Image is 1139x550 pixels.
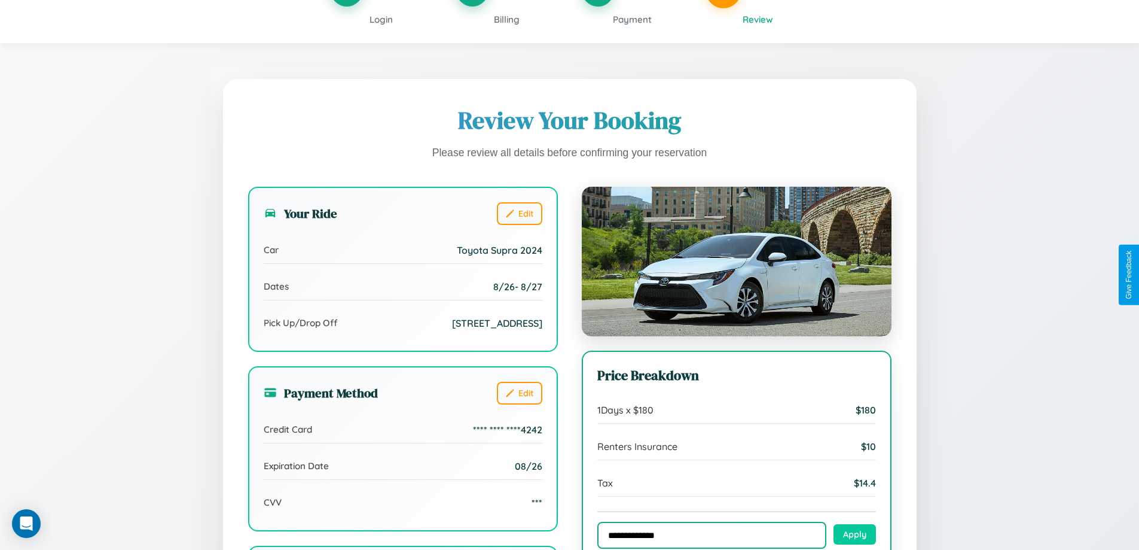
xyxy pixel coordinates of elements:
[515,460,542,472] span: 08/26
[743,14,773,25] span: Review
[264,281,289,292] span: Dates
[597,477,613,489] span: Tax
[264,244,279,256] span: Car
[493,281,542,293] span: 8 / 26 - 8 / 27
[452,317,542,329] span: [STREET_ADDRESS]
[854,477,876,489] span: $ 14.4
[861,440,876,452] span: $ 10
[597,366,876,385] h3: Price Breakdown
[264,497,282,508] span: CVV
[494,14,520,25] span: Billing
[833,524,876,545] button: Apply
[264,384,378,402] h3: Payment Method
[457,244,542,256] span: Toyota Supra 2024
[582,187,891,336] img: Toyota Supra
[12,509,41,538] div: Open Intercom Messenger
[264,317,338,329] span: Pick Up/Drop Off
[264,424,312,435] span: Credit Card
[597,440,677,452] span: Renters Insurance
[248,104,891,136] h1: Review Your Booking
[597,404,654,416] span: 1 Days x $ 180
[613,14,652,25] span: Payment
[497,382,542,405] button: Edit
[264,460,329,472] span: Expiration Date
[1125,251,1133,299] div: Give Feedback
[264,205,337,222] h3: Your Ride
[497,202,542,225] button: Edit
[248,144,891,163] p: Please review all details before confirming your reservation
[856,404,876,416] span: $ 180
[370,14,393,25] span: Login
